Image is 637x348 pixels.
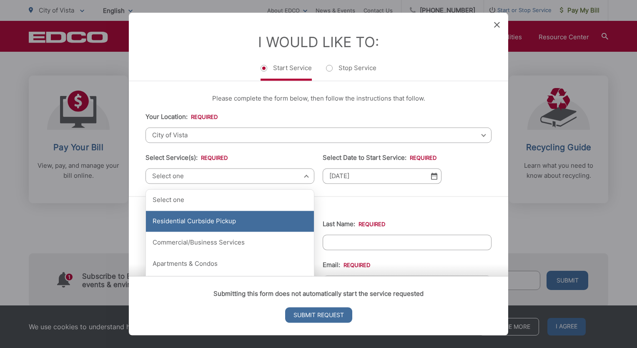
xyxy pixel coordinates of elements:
div: Temporary Dumpster Service [146,275,314,296]
label: I Would Like To: [258,33,379,50]
label: Your Location: [145,113,218,121]
strong: Submitting this form does not automatically start the service requested [213,290,424,298]
label: Last Name: [323,220,385,228]
p: Please complete the form below, then follow the instructions that follow. [145,93,492,103]
label: Select Date to Start Service: [323,154,436,161]
div: Residential Curbside Pickup [146,211,314,232]
label: Stop Service [326,64,376,81]
img: Select date [431,172,437,179]
input: Submit Request [285,308,352,323]
div: Apartments & Condos [146,254,314,275]
div: Select one [146,189,314,210]
input: Select date [323,168,441,184]
label: Select Service(s): [145,154,228,161]
label: Start Service [261,64,312,81]
label: Email: [323,261,370,269]
div: Commercial/Business Services [146,232,314,253]
span: Select one [145,168,314,184]
span: City of Vista [145,127,492,143]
